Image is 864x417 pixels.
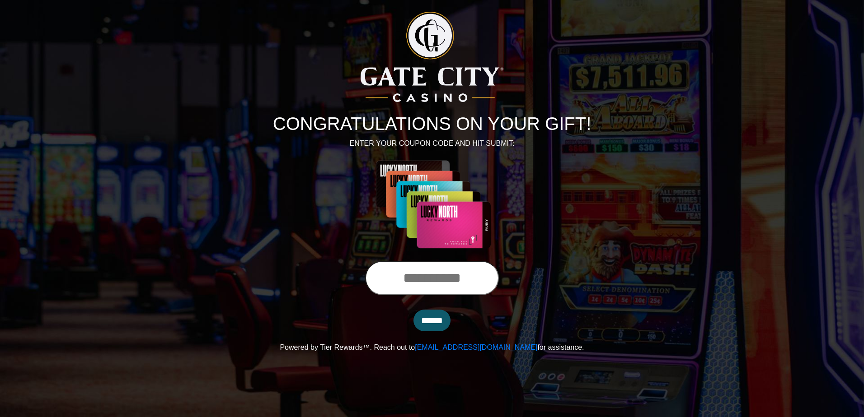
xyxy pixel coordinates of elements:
h1: CONGRATULATIONS ON YOUR GIFT! [181,113,683,134]
span: Powered by Tier Rewards™. Reach out to for assistance. [280,343,584,351]
img: Center Image [352,160,512,250]
p: ENTER YOUR COUPON CODE AND HIT SUBMIT: [181,138,683,149]
img: Logo [361,12,503,102]
a: [EMAIL_ADDRESS][DOMAIN_NAME] [415,343,537,351]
